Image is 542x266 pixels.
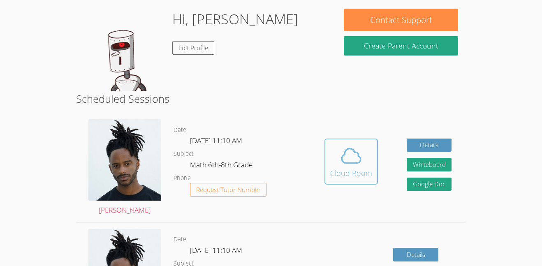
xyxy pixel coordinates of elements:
[174,125,186,135] dt: Date
[172,41,214,55] a: Edit Profile
[407,139,452,152] a: Details
[172,9,298,30] h1: Hi, [PERSON_NAME]
[83,9,166,91] img: default.png
[174,234,186,245] dt: Date
[190,245,242,255] span: [DATE] 11:10 AM
[344,9,458,31] button: Contact Support
[196,187,261,193] span: Request Tutor Number
[190,136,242,145] span: [DATE] 11:10 AM
[76,91,466,106] h2: Scheduled Sessions
[393,248,438,261] a: Details
[330,167,372,179] div: Cloud Room
[344,36,458,56] button: Create Parent Account
[88,119,161,201] img: Portrait.jpg
[190,159,254,173] dd: Math 6th-8th Grade
[407,158,452,171] button: Whiteboard
[88,119,161,216] a: [PERSON_NAME]
[407,178,452,191] a: Google Doc
[174,173,191,183] dt: Phone
[324,139,378,185] button: Cloud Room
[190,183,267,197] button: Request Tutor Number
[174,149,194,159] dt: Subject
